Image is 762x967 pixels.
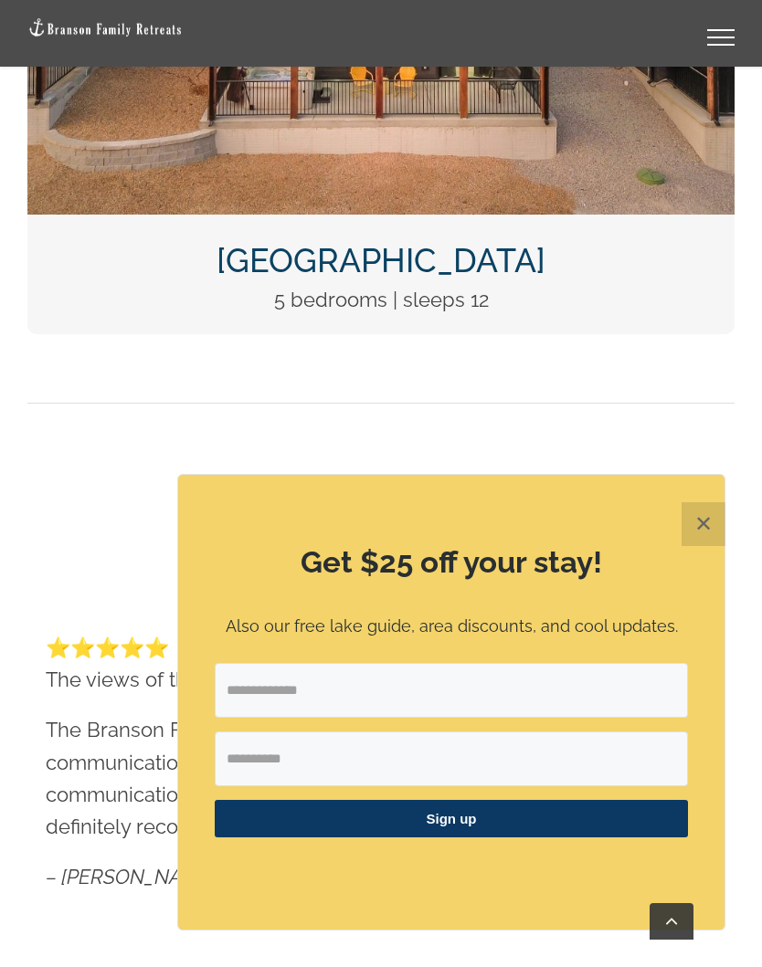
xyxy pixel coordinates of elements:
[215,614,688,640] p: Also our free lake guide, area discounts, and cool updates.
[217,241,545,279] a: [GEOGRAPHIC_DATA]
[63,284,700,316] p: 5 bedrooms | sleeps 12
[215,663,688,718] input: Email Address
[684,29,757,46] a: Toggle Menu
[215,800,688,837] button: Sign up
[215,860,688,879] p: ​
[215,541,688,583] h2: Get $25 off your stay!
[46,865,313,888] em: – [PERSON_NAME],
[46,714,716,843] p: The Branson Family Retreats team really excelled in their level of communication from beginning t...
[46,632,716,696] p: ⭐️⭐️⭐️⭐️⭐️ The views of the lake were just stunning!
[27,17,183,38] img: Branson Family Retreats Logo
[215,731,688,786] input: First Name
[682,502,725,546] button: Close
